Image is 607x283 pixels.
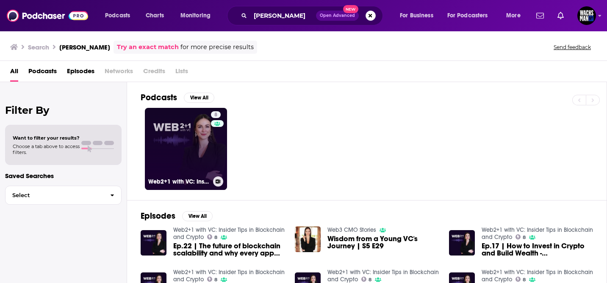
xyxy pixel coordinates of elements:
button: Open AdvancedNew [316,11,359,21]
span: for more precise results [180,42,254,52]
a: 8Web2+1 with VC: Insider Tips in Blockchain and Crypto [145,108,227,190]
a: Show notifications dropdown [554,8,567,23]
button: Show profile menu [577,6,596,25]
h2: Episodes [141,211,175,221]
a: Wisdom from a Young VC's Journey | S5 E29 [327,235,439,250]
a: 8 [211,111,221,118]
input: Search podcasts, credits, & more... [250,9,316,22]
h2: Filter By [5,104,122,116]
img: Wisdom from a Young VC's Journey | S5 E29 [295,226,321,252]
button: open menu [500,9,531,22]
span: For Podcasters [447,10,488,22]
a: Web2+1 with VC: Insider Tips in Blockchain and Crypto [482,269,593,283]
a: Web2+1 with VC: Insider Tips in Blockchain and Crypto [173,226,285,241]
span: 8 [369,278,371,282]
span: Want to filter your results? [13,135,80,141]
button: View All [182,211,213,221]
a: PodcastsView All [141,92,214,103]
button: Select [5,186,122,205]
span: Select [6,192,103,198]
span: For Business [400,10,433,22]
a: Ep.17 | How to Invest in Crypto and Build Wealth - Cyrus Fazel @ SwissBorg [482,242,593,257]
span: 8 [214,111,217,119]
h3: Web2+1 with VC: Insider Tips in Blockchain and Crypto [148,178,210,185]
a: 8 [361,277,372,282]
span: Podcasts [105,10,130,22]
a: Web2+1 with VC: Insider Tips in Blockchain and Crypto [482,226,593,241]
span: Choose a tab above to access filters. [13,143,80,155]
a: Web3 CMO Stories [327,226,376,234]
button: open menu [175,9,222,22]
a: Try an exact match [117,42,179,52]
span: More [506,10,521,22]
p: Saved Searches [5,172,122,180]
button: open menu [394,9,444,22]
span: 8 [214,278,217,282]
span: Open Advanced [320,14,355,18]
img: Ep.22 | The future of blockchain scalability and why every app needs its own chain with Hilmar Or... [141,230,166,256]
span: New [343,5,358,13]
a: Episodes [67,64,94,82]
a: Podcasts [28,64,57,82]
span: Networks [105,64,133,82]
a: Ep.22 | The future of blockchain scalability and why every app needs its own chain with Hilmar Or... [173,242,285,257]
img: Ep.17 | How to Invest in Crypto and Build Wealth - Cyrus Fazel @ SwissBorg [449,230,475,256]
span: 8 [214,236,217,239]
h2: Podcasts [141,92,177,103]
span: Credits [143,64,165,82]
span: Monitoring [180,10,211,22]
h3: [PERSON_NAME] [59,43,110,51]
span: 8 [523,278,526,282]
a: All [10,64,18,82]
img: User Profile [577,6,596,25]
button: open menu [442,9,500,22]
a: 8 [516,277,526,282]
span: Logged in as WachsmanNY [577,6,596,25]
a: Web2+1 with VC: Insider Tips in Blockchain and Crypto [173,269,285,283]
span: Charts [146,10,164,22]
a: Charts [140,9,169,22]
button: Send feedback [551,44,593,51]
span: 8 [523,236,526,239]
a: Show notifications dropdown [533,8,547,23]
span: Lists [175,64,188,82]
button: View All [184,93,214,103]
img: Podchaser - Follow, Share and Rate Podcasts [7,8,88,24]
a: EpisodesView All [141,211,213,221]
span: Ep.17 | How to Invest in Crypto and Build Wealth - [PERSON_NAME] @ SwissBorg [482,242,593,257]
a: 8 [516,234,526,239]
a: 8 [207,234,218,239]
button: open menu [99,9,141,22]
a: Web2+1 with VC: Insider Tips in Blockchain and Crypto [327,269,439,283]
a: 8 [207,277,218,282]
span: Ep.22 | The future of blockchain scalability and why every app needs its own chain with [PERSON_N... [173,242,285,257]
div: Search podcasts, credits, & more... [235,6,391,25]
h3: Search [28,43,49,51]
